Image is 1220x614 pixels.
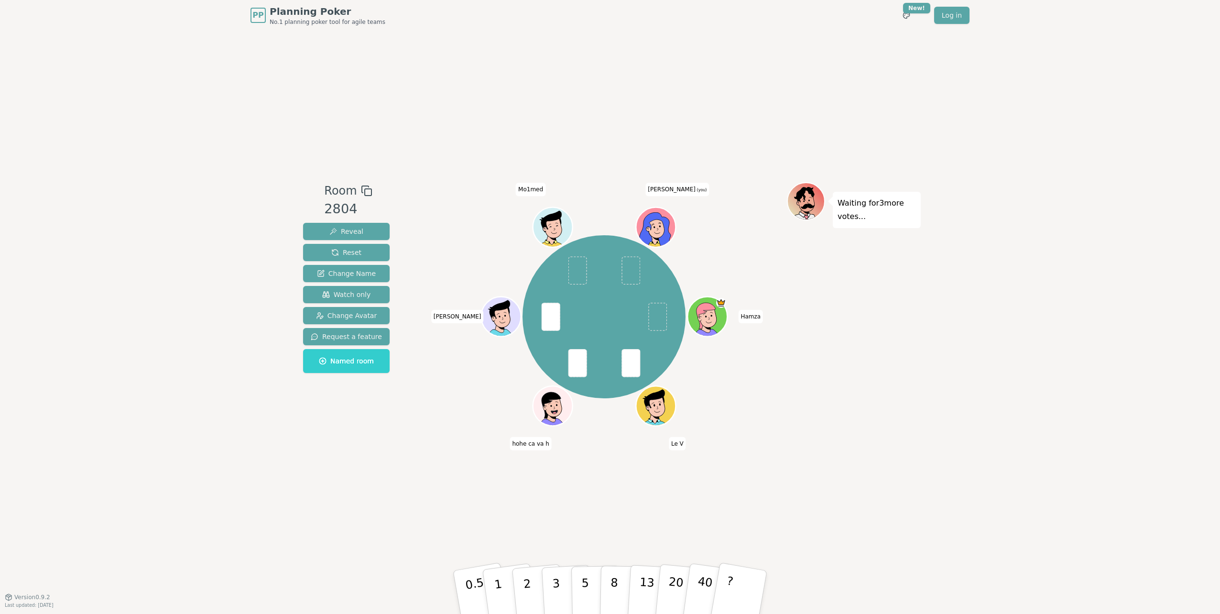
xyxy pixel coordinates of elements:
span: No.1 planning poker tool for agile teams [270,18,385,26]
span: (you) [696,188,707,193]
span: Version 0.9.2 [14,593,50,601]
span: Named room [319,356,374,366]
button: Reveal [303,223,390,240]
button: New! [898,7,915,24]
button: Version0.9.2 [5,593,50,601]
span: Planning Poker [270,5,385,18]
button: Named room [303,349,390,373]
span: Hamza is the host [716,298,726,308]
span: Room [324,182,357,199]
button: Request a feature [303,328,390,345]
span: Click to change your name [431,310,484,323]
button: Change Name [303,265,390,282]
span: Click to change your name [669,437,686,450]
button: Change Avatar [303,307,390,324]
span: Click to change your name [645,183,709,197]
span: PP [252,10,263,21]
div: 2804 [324,199,372,219]
span: Click to change your name [516,183,545,197]
a: Log in [934,7,969,24]
span: Reset [331,248,361,257]
span: Last updated: [DATE] [5,603,54,608]
button: Reset [303,244,390,261]
p: Waiting for 3 more votes... [838,197,916,223]
span: Change Name [317,269,376,278]
div: New! [903,3,930,13]
button: Watch only [303,286,390,303]
span: Change Avatar [316,311,377,320]
span: Reveal [329,227,363,236]
span: Click to change your name [510,437,551,450]
span: Request a feature [311,332,382,341]
a: PPPlanning PokerNo.1 planning poker tool for agile teams [251,5,385,26]
span: Click to change your name [738,310,763,323]
button: Click to change your avatar [637,208,674,246]
span: Watch only [322,290,371,299]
